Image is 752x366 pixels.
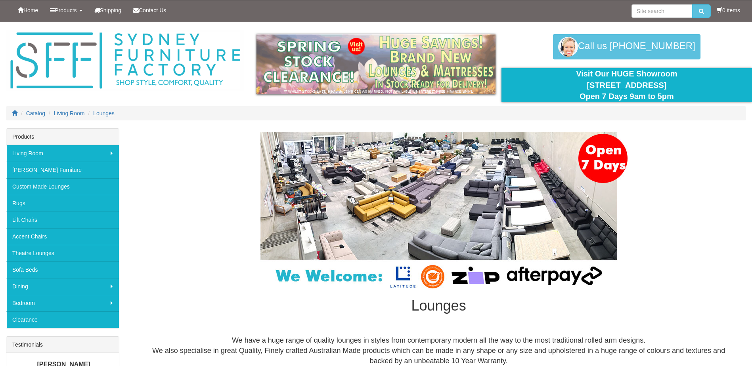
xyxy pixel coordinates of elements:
[6,311,119,328] a: Clearance
[93,110,115,116] a: Lounges
[241,132,637,290] img: Lounges
[54,110,85,116] a: Living Room
[23,7,38,13] span: Home
[6,30,244,91] img: Sydney Furniture Factory
[6,195,119,212] a: Rugs
[6,212,119,228] a: Lift Chairs
[507,68,746,102] div: Visit Our HUGE Showroom [STREET_ADDRESS] Open 7 Days 9am to 5pm
[6,245,119,261] a: Theatre Lounges
[26,110,45,116] a: Catalog
[127,0,172,20] a: Contact Us
[6,162,119,178] a: [PERSON_NAME] Furniture
[6,228,119,245] a: Accent Chairs
[131,298,746,314] h1: Lounges
[6,261,119,278] a: Sofa Beds
[44,0,88,20] a: Products
[6,178,119,195] a: Custom Made Lounges
[6,337,119,353] div: Testimonials
[717,6,740,14] li: 0 items
[6,295,119,311] a: Bedroom
[6,129,119,145] div: Products
[139,7,166,13] span: Contact Us
[631,4,692,18] input: Site search
[100,7,122,13] span: Shipping
[12,0,44,20] a: Home
[55,7,77,13] span: Products
[256,34,495,94] img: spring-sale.gif
[6,145,119,162] a: Living Room
[88,0,128,20] a: Shipping
[6,278,119,295] a: Dining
